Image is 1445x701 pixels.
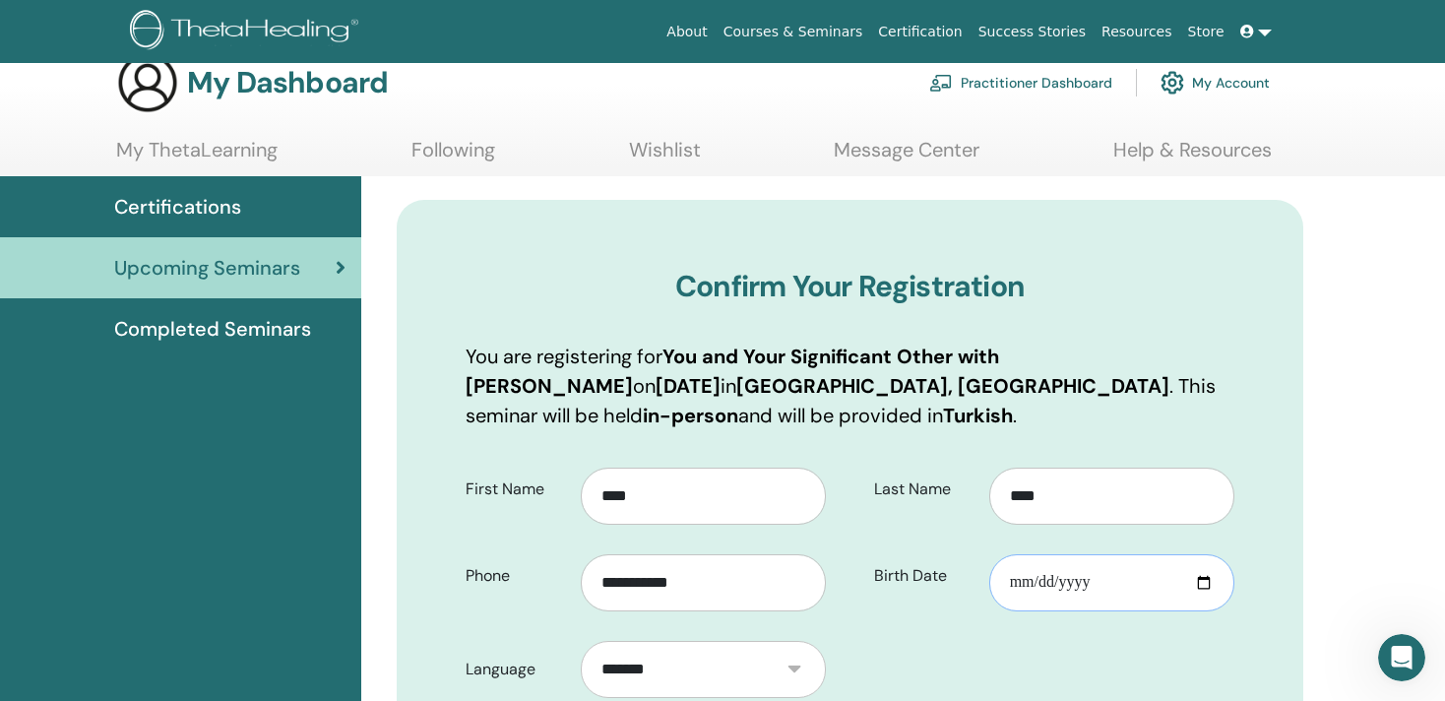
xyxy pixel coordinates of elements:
label: First Name [451,471,581,508]
a: Message Center [834,138,979,176]
p: You are registering for on in . This seminar will be held and will be provided in . [466,342,1234,430]
a: Success Stories [971,14,1094,50]
a: Certification [870,14,970,50]
img: cog.svg [1161,66,1184,99]
a: Practitioner Dashboard [929,61,1112,104]
a: My ThetaLearning [116,138,278,176]
label: Birth Date [859,557,989,595]
span: Upcoming Seminars [114,253,300,283]
a: My Account [1161,61,1270,104]
h3: Confirm Your Registration [466,269,1234,304]
img: logo.png [130,10,365,54]
a: Wishlist [629,138,701,176]
b: Turkish [943,403,1013,428]
span: Completed Seminars [114,314,311,344]
img: chalkboard-teacher.svg [929,74,953,92]
a: Store [1180,14,1232,50]
iframe: Intercom live chat [1378,634,1425,681]
h3: My Dashboard [187,65,388,100]
b: [GEOGRAPHIC_DATA], [GEOGRAPHIC_DATA] [736,373,1169,399]
a: Help & Resources [1113,138,1272,176]
b: in-person [643,403,738,428]
a: Following [411,138,495,176]
a: Resources [1094,14,1180,50]
span: Certifications [114,192,241,222]
b: [DATE] [656,373,721,399]
a: Courses & Seminars [716,14,871,50]
b: You and Your Significant Other with [PERSON_NAME] [466,344,999,399]
label: Phone [451,557,581,595]
img: generic-user-icon.jpg [116,51,179,114]
label: Language [451,651,581,688]
a: About [659,14,715,50]
label: Last Name [859,471,989,508]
